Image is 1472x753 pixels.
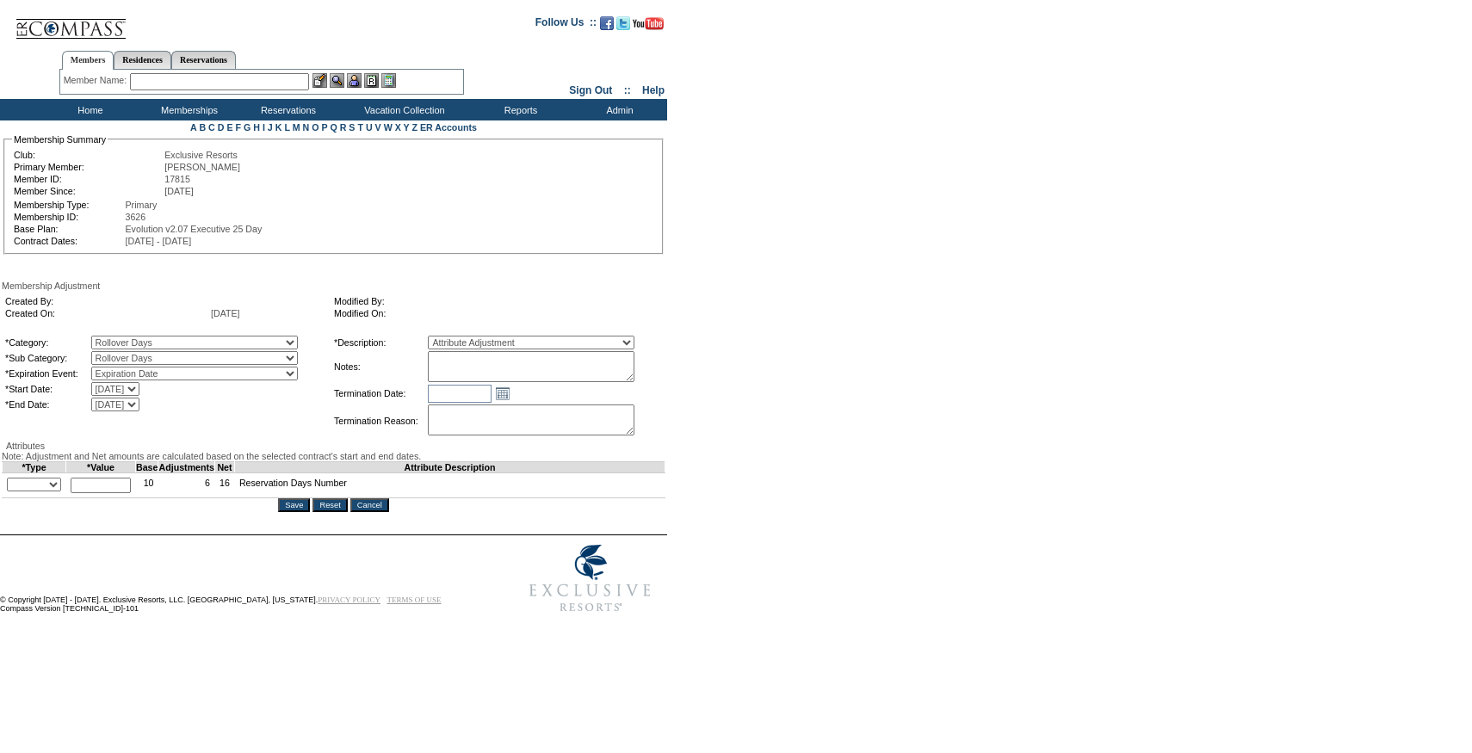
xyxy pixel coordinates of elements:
[208,122,215,133] a: C
[235,122,241,133] a: F
[330,73,344,88] img: View
[14,186,163,196] td: Member Since:
[535,15,597,35] td: Follow Us ::
[340,122,347,133] a: R
[395,122,401,133] a: X
[64,73,130,88] div: Member Name:
[14,200,124,210] td: Membership Type:
[318,596,380,604] a: PRIVACY POLICY
[334,384,426,403] td: Termination Date:
[164,186,194,196] span: [DATE]
[336,99,469,120] td: Vacation Collection
[158,473,215,498] td: 6
[387,596,442,604] a: TERMS OF USE
[164,174,190,184] span: 17815
[513,535,667,621] img: Exclusive Resorts
[350,498,389,512] input: Cancel
[39,99,138,120] td: Home
[14,236,124,246] td: Contract Dates:
[62,51,114,70] a: Members
[347,73,362,88] img: Impersonate
[569,84,612,96] a: Sign Out
[493,384,512,403] a: Open the calendar popup.
[349,122,355,133] a: S
[164,150,238,160] span: Exclusive Resorts
[334,336,426,349] td: *Description:
[3,462,66,473] td: *Type
[334,296,656,306] td: Modified By:
[616,22,630,32] a: Follow us on Twitter
[126,200,158,210] span: Primary
[138,99,237,120] td: Memberships
[334,308,656,318] td: Modified On:
[5,382,90,396] td: *Start Date:
[568,99,667,120] td: Admin
[2,451,665,461] div: Note: Adjustment and Net amounts are calculated based on the selected contract's start and end da...
[469,99,568,120] td: Reports
[211,308,240,318] span: [DATE]
[357,122,363,133] a: T
[66,462,136,473] td: *Value
[616,16,630,30] img: Follow us on Twitter
[5,336,90,349] td: *Category:
[322,122,328,133] a: P
[215,473,235,498] td: 16
[244,122,250,133] a: G
[284,122,289,133] a: L
[375,122,381,133] a: V
[5,296,209,306] td: Created By:
[366,122,373,133] a: U
[420,122,477,133] a: ER Accounts
[334,351,426,382] td: Notes:
[14,150,163,160] td: Club:
[5,398,90,411] td: *End Date:
[237,99,336,120] td: Reservations
[411,122,417,133] a: Z
[364,73,379,88] img: Reservations
[2,441,665,451] div: Attributes
[218,122,225,133] a: D
[234,473,665,498] td: Reservation Days Number
[136,473,158,498] td: 10
[334,404,426,437] td: Termination Reason:
[234,462,665,473] td: Attribute Description
[600,16,614,30] img: Become our fan on Facebook
[5,308,209,318] td: Created On:
[114,51,171,69] a: Residences
[15,4,127,40] img: Compass Home
[642,84,665,96] a: Help
[384,122,393,133] a: W
[136,462,158,473] td: Base
[5,367,90,380] td: *Expiration Event:
[215,462,235,473] td: Net
[199,122,206,133] a: B
[633,17,664,30] img: Subscribe to our YouTube Channel
[5,351,90,365] td: *Sub Category:
[278,498,310,512] input: Save
[624,84,631,96] span: ::
[404,122,410,133] a: Y
[190,122,196,133] a: A
[303,122,310,133] a: N
[275,122,282,133] a: K
[312,498,347,512] input: Reset
[263,122,265,133] a: I
[2,281,665,291] div: Membership Adjustment
[381,73,396,88] img: b_calculator.gif
[126,236,192,246] span: [DATE] - [DATE]
[268,122,273,133] a: J
[158,462,215,473] td: Adjustments
[14,162,163,172] td: Primary Member:
[164,162,240,172] span: [PERSON_NAME]
[312,73,327,88] img: b_edit.gif
[14,212,124,222] td: Membership ID:
[126,224,263,234] span: Evolution v2.07 Executive 25 Day
[330,122,337,133] a: Q
[126,212,146,222] span: 3626
[633,22,664,32] a: Subscribe to our YouTube Channel
[253,122,260,133] a: H
[312,122,319,133] a: O
[600,22,614,32] a: Become our fan on Facebook
[12,134,108,145] legend: Membership Summary
[14,224,124,234] td: Base Plan:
